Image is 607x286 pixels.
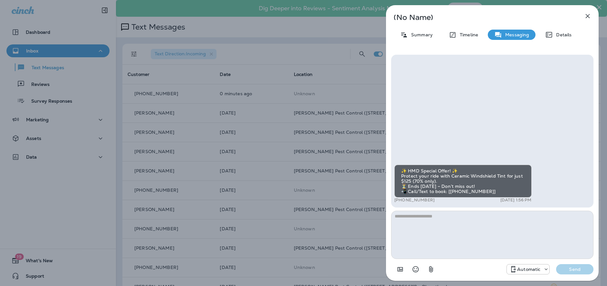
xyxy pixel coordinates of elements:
[502,32,529,37] p: Messaging
[394,198,435,203] p: [PHONE_NUMBER]
[553,32,572,37] p: Details
[394,263,407,276] button: Add in a premade template
[408,32,433,37] p: Summary
[500,198,532,203] p: [DATE] 1:56 PM
[457,32,478,37] p: Timeline
[394,15,570,20] p: (No Name)
[409,263,422,276] button: Select an emoji
[394,165,532,198] div: ✨ HMD Special Offer! ✨ Protect your ride with Ceramic Windshield Tint for just $125 (70% only). ⏳...
[517,267,540,272] p: Automatic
